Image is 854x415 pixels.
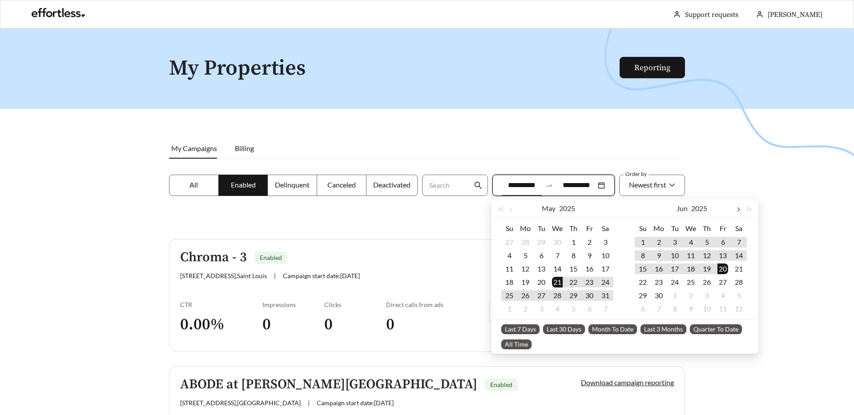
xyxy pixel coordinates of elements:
[699,221,715,235] th: Th
[733,237,744,247] div: 7
[634,63,670,73] a: Reporting
[597,235,613,249] td: 2025-05-03
[386,315,489,335] h3: 0
[568,277,579,287] div: 22
[683,235,699,249] td: 2025-06-04
[501,275,517,289] td: 2025-05-18
[549,302,565,315] td: 2025-06-04
[533,221,549,235] th: Tu
[581,275,597,289] td: 2025-05-23
[597,249,613,262] td: 2025-05-10
[685,10,738,19] a: Support requests
[520,277,531,287] div: 19
[169,239,685,352] a: Chroma - 3Enabled[STREET_ADDRESS],Saint Louis|Campaign start date:[DATE]Download campaign reporti...
[651,262,667,275] td: 2025-06-16
[635,262,651,275] td: 2025-06-15
[552,250,563,261] div: 7
[685,277,696,287] div: 25
[262,315,324,335] h3: 0
[637,250,648,261] div: 8
[549,262,565,275] td: 2025-05-14
[597,221,613,235] th: Sa
[536,237,547,247] div: 29
[501,339,532,349] span: All Time
[683,302,699,315] td: 2025-07-09
[600,303,611,314] div: 7
[699,235,715,249] td: 2025-06-05
[180,301,262,308] div: CTR
[584,290,595,301] div: 30
[701,290,712,301] div: 3
[731,235,747,249] td: 2025-06-07
[542,200,556,217] button: May
[386,301,489,308] div: Direct calls from ads
[169,57,620,80] h1: My Properties
[620,57,685,78] button: Reporting
[533,275,549,289] td: 2025-05-20
[552,237,563,247] div: 30
[490,381,512,388] span: Enabled
[549,235,565,249] td: 2025-04-30
[717,237,728,247] div: 6
[317,399,394,407] span: Campaign start date: [DATE]
[581,249,597,262] td: 2025-05-09
[559,200,575,217] button: 2025
[536,250,547,261] div: 6
[715,221,731,235] th: Fr
[260,254,282,261] span: Enabled
[549,221,565,235] th: We
[699,249,715,262] td: 2025-06-12
[504,237,515,247] div: 27
[715,262,731,275] td: 2025-06-20
[597,262,613,275] td: 2025-05-17
[699,289,715,302] td: 2025-07-03
[327,180,356,189] span: Canceled
[635,221,651,235] th: Su
[701,237,712,247] div: 5
[520,303,531,314] div: 2
[552,277,563,287] div: 21
[545,181,553,189] span: swap-right
[536,303,547,314] div: 3
[651,221,667,235] th: Mo
[189,180,198,189] span: All
[549,275,565,289] td: 2025-05-21
[667,275,683,289] td: 2025-06-24
[731,289,747,302] td: 2025-07-05
[373,180,411,189] span: Deactivated
[635,249,651,262] td: 2025-06-08
[637,277,648,287] div: 22
[683,249,699,262] td: 2025-06-11
[235,144,254,152] span: Billing
[685,237,696,247] div: 4
[520,250,531,261] div: 5
[635,302,651,315] td: 2025-07-06
[667,289,683,302] td: 2025-07-01
[565,221,581,235] th: Th
[731,262,747,275] td: 2025-06-21
[651,275,667,289] td: 2025-06-23
[717,277,728,287] div: 27
[501,262,517,275] td: 2025-05-11
[543,324,585,334] span: Last 30 Days
[699,275,715,289] td: 2025-06-26
[180,272,267,279] span: [STREET_ADDRESS] , Saint Louis
[533,249,549,262] td: 2025-05-06
[667,249,683,262] td: 2025-06-10
[565,275,581,289] td: 2025-05-22
[324,301,386,308] div: Clicks
[715,235,731,249] td: 2025-06-06
[533,262,549,275] td: 2025-05-13
[504,250,515,261] div: 4
[683,221,699,235] th: We
[635,289,651,302] td: 2025-06-29
[637,237,648,247] div: 1
[565,289,581,302] td: 2025-05-29
[667,235,683,249] td: 2025-06-03
[600,290,611,301] div: 31
[685,250,696,261] div: 11
[568,250,579,261] div: 8
[517,235,533,249] td: 2025-04-28
[600,263,611,274] div: 17
[637,290,648,301] div: 29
